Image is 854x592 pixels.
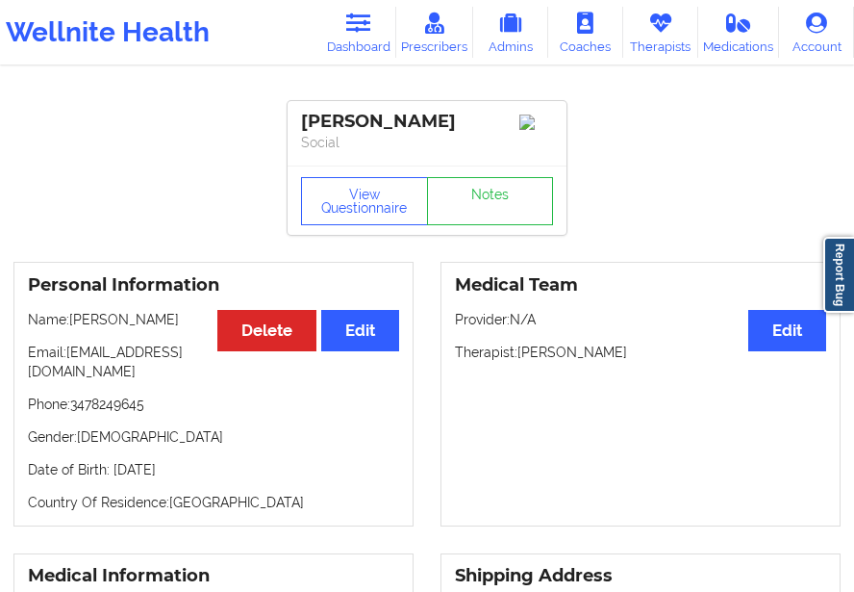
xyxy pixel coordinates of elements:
[698,7,779,58] a: Medications
[455,343,826,362] p: Therapist: [PERSON_NAME]
[396,7,473,58] a: Prescribers
[28,565,399,587] h3: Medical Information
[301,133,553,152] p: Social
[28,493,399,512] p: Country Of Residence: [GEOGRAPHIC_DATA]
[217,310,316,351] button: Delete
[427,177,554,225] a: Notes
[548,7,623,58] a: Coaches
[28,310,399,329] p: Name: [PERSON_NAME]
[28,427,399,447] p: Gender: [DEMOGRAPHIC_DATA]
[455,274,826,296] h3: Medical Team
[301,177,428,225] button: View Questionnaire
[455,565,826,587] h3: Shipping Address
[748,310,826,351] button: Edit
[28,460,399,479] p: Date of Birth: [DATE]
[28,274,399,296] h3: Personal Information
[28,395,399,414] p: Phone: 3478249645
[455,310,826,329] p: Provider: N/A
[28,343,399,381] p: Email: [EMAIL_ADDRESS][DOMAIN_NAME]
[473,7,548,58] a: Admins
[779,7,854,58] a: Account
[823,237,854,313] a: Report Bug
[321,7,396,58] a: Dashboard
[623,7,698,58] a: Therapists
[321,310,399,351] button: Edit
[301,111,553,133] div: [PERSON_NAME]
[519,115,553,130] img: Image%2Fplaceholer-image.png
